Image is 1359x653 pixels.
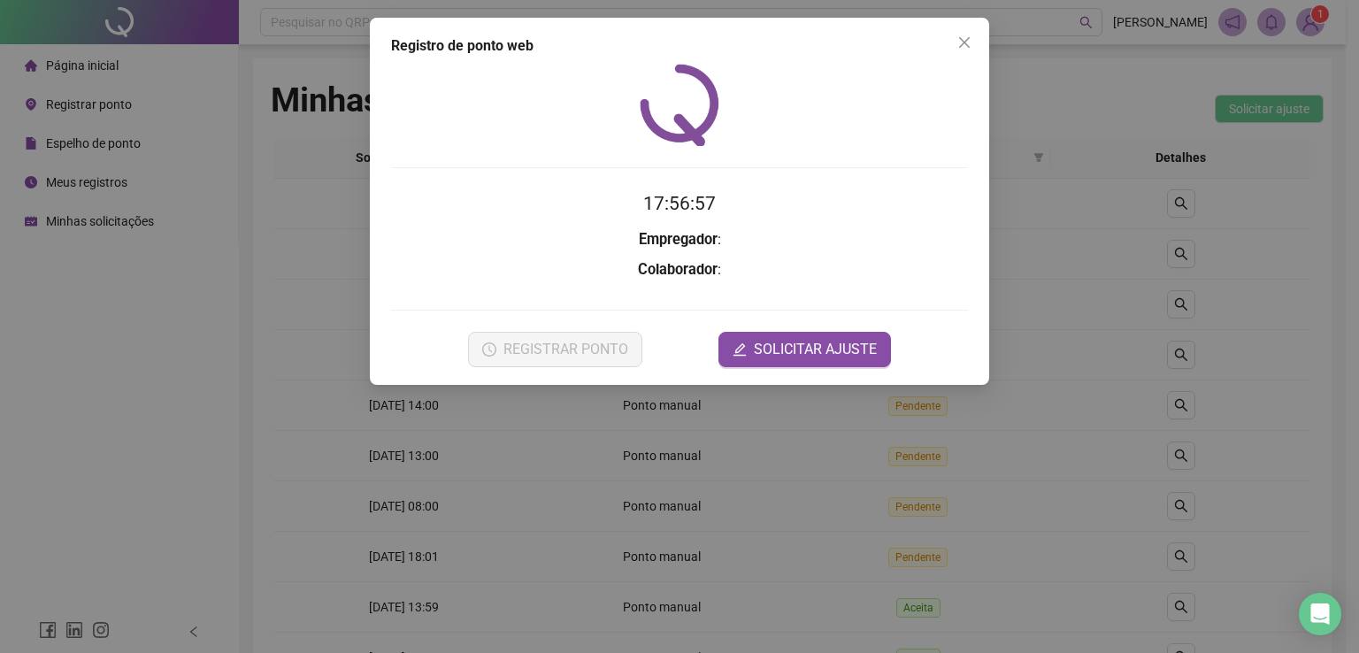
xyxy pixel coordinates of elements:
span: close [957,35,971,50]
time: 17:56:57 [643,193,716,214]
strong: Empregador [639,231,718,248]
div: Registro de ponto web [391,35,968,57]
button: editSOLICITAR AJUSTE [718,332,891,367]
span: edit [733,342,747,357]
div: Open Intercom Messenger [1299,593,1341,635]
h3: : [391,228,968,251]
img: QRPoint [640,64,719,146]
button: Close [950,28,979,57]
h3: : [391,258,968,281]
span: SOLICITAR AJUSTE [754,339,877,360]
strong: Colaborador [638,261,718,278]
button: REGISTRAR PONTO [468,332,642,367]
